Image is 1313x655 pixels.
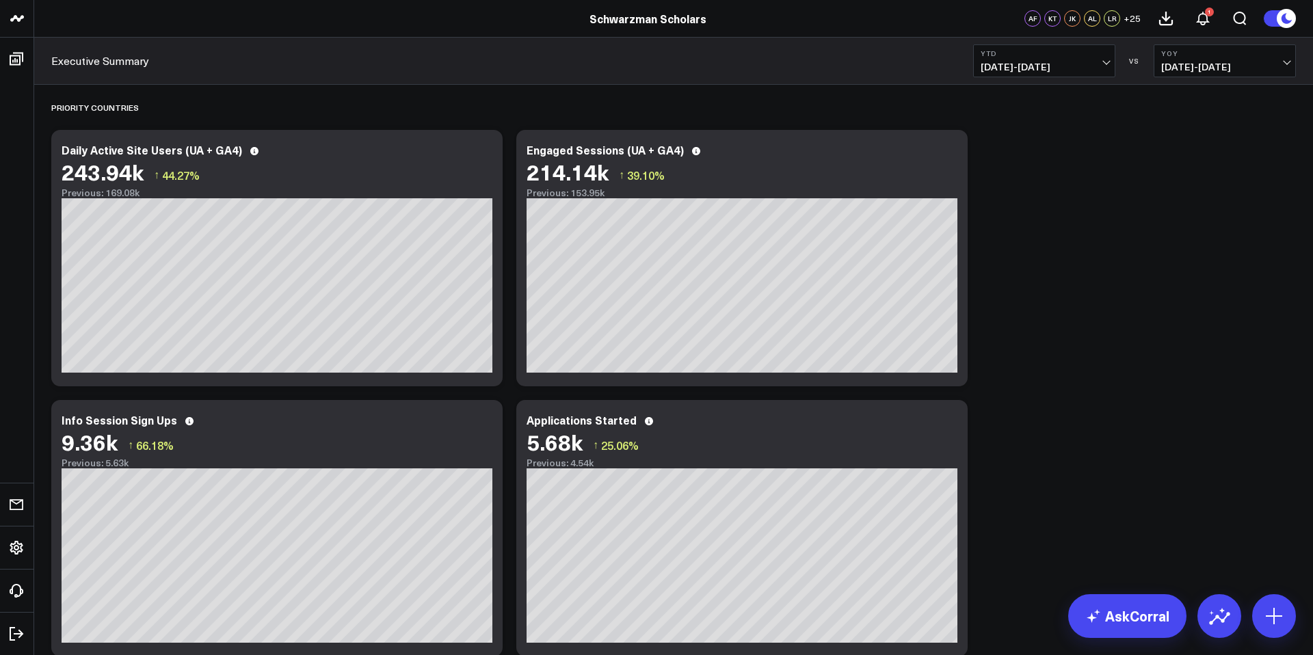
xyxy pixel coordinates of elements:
[627,168,665,183] span: 39.10%
[1024,10,1041,27] div: AF
[162,168,200,183] span: 44.27%
[981,49,1108,57] b: YTD
[1154,44,1296,77] button: YoY[DATE]-[DATE]
[593,436,598,454] span: ↑
[62,429,118,454] div: 9.36k
[1104,10,1120,27] div: LR
[1064,10,1080,27] div: JK
[1084,10,1100,27] div: AL
[973,44,1115,77] button: YTD[DATE]-[DATE]
[589,11,706,26] a: Schwarzman Scholars
[1124,10,1141,27] button: +25
[601,438,639,453] span: 25.06%
[527,144,684,156] div: Engaged Sessions (UA + GA4)
[1044,10,1061,27] div: KT
[62,159,144,184] div: 243.94k
[1124,14,1141,23] span: + 25
[62,414,177,426] div: Info Session Sign Ups
[619,166,624,184] span: ↑
[154,166,159,184] span: ↑
[1161,62,1288,72] span: [DATE] - [DATE]
[136,438,174,453] span: 66.18%
[527,159,609,184] div: 214.14k
[1205,8,1214,16] div: 1
[51,53,149,68] a: Executive Summary
[527,414,637,426] div: Applications Started
[62,457,492,468] div: Previous: 5.63k
[1122,57,1147,65] div: VS
[981,62,1108,72] span: [DATE] - [DATE]
[1161,49,1288,57] b: YoY
[62,144,242,156] div: Daily Active Site Users (UA + GA4)
[527,429,583,454] div: 5.68k
[51,92,139,123] div: Priority Countries
[62,187,492,198] div: Previous: 169.08k
[1068,594,1186,638] a: AskCorral
[128,436,133,454] span: ↑
[527,187,957,198] div: Previous: 153.95k
[527,457,957,468] div: Previous: 4.54k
